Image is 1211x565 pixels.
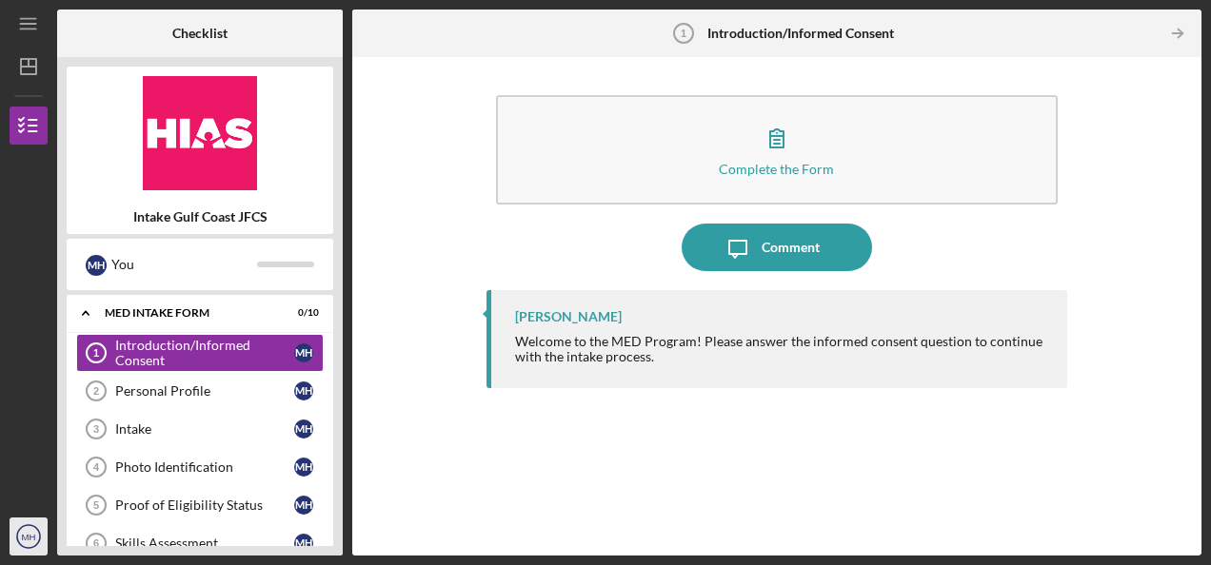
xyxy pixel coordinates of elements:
[76,410,324,448] a: 3IntakeMH
[115,536,294,551] div: Skills Assessment
[86,255,107,276] div: M H
[93,499,99,511] tspan: 5
[115,383,294,399] div: Personal Profile
[294,534,313,553] div: M H
[22,532,36,542] text: MH
[93,347,99,359] tspan: 1
[10,517,48,555] button: MH
[681,28,686,39] tspan: 1
[93,537,99,549] tspan: 6
[719,162,834,176] div: Complete the Form
[294,496,313,515] div: M H
[67,76,333,190] img: Product logo
[76,448,324,486] a: 4Photo IdentificationMH
[496,95,1058,205] button: Complete the Form
[76,334,324,372] a: 1Introduction/Informed ConsentMH
[115,421,294,437] div: Intake
[707,26,894,41] b: Introduction/Informed Consent
[115,497,294,513] div: Proof of Eligibility Status
[762,224,820,271] div: Comment
[76,372,324,410] a: 2Personal ProfileMH
[294,458,313,477] div: M H
[93,423,99,435] tspan: 3
[93,385,99,397] tspan: 2
[76,524,324,562] a: 6Skills AssessmentMH
[294,381,313,400] div: M H
[285,307,319,319] div: 0 / 10
[76,486,324,524] a: 5Proof of Eligibility StatusMH
[172,26,228,41] b: Checklist
[515,334,1048,364] div: Welcome to the MED Program! Please answer the informed consent question to continue with the inta...
[115,459,294,475] div: Photo Identification
[105,307,271,319] div: MED Intake Form
[515,309,622,324] div: [PERSON_NAME]
[682,224,872,271] button: Comment
[115,338,294,368] div: Introduction/Informed Consent
[111,248,257,281] div: You
[133,209,268,224] b: Intake Gulf Coast JFCS
[294,419,313,438] div: M H
[93,461,100,473] tspan: 4
[294,343,313,362] div: M H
